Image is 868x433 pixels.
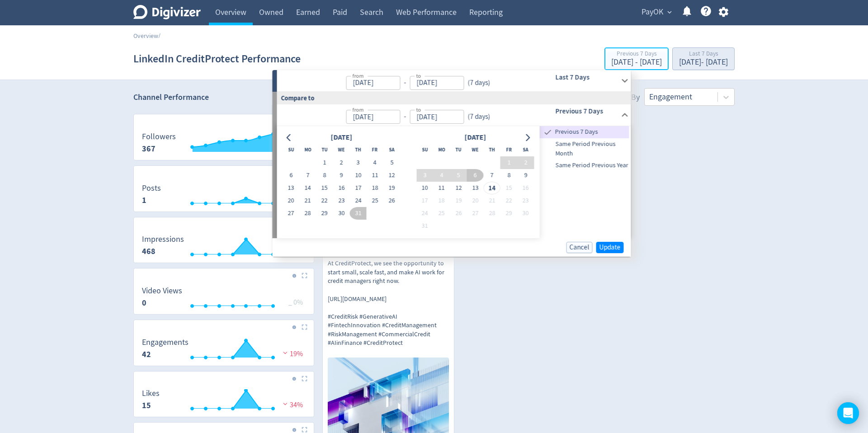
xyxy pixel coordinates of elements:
img: negative-performance.svg [281,400,290,407]
div: [DATE] [328,132,355,144]
img: tab_keywords_by_traffic_grey.svg [90,52,97,60]
button: 26 [383,194,400,207]
span: expand_more [665,8,674,16]
button: 7 [299,169,316,182]
h1: LinkedIn CreditProtect Performance [133,44,301,73]
button: 4 [367,156,383,169]
button: 2 [517,156,534,169]
button: 14 [484,182,500,194]
th: Wednesday [467,144,484,156]
button: Go to next month [521,131,534,144]
th: Thursday [484,144,500,156]
span: PayOK [642,5,663,19]
th: Tuesday [450,144,467,156]
div: Open Intercom Messenger [837,402,859,424]
button: 11 [433,182,450,194]
span: Same Period Previous Month [540,139,629,159]
svg: Impressions 468 [137,235,310,259]
button: 9 [333,169,350,182]
div: from-to(7 days)Previous 7 Days [277,104,631,126]
button: 29 [316,207,333,220]
svg: Likes 15 [137,389,310,413]
img: tab_domain_overview_orange.svg [24,52,32,60]
svg: Posts 1 [137,184,310,208]
button: Previous 7 Days[DATE] - [DATE] [604,47,669,70]
a: Overview [133,32,158,40]
button: 10 [416,182,433,194]
button: 7 [484,169,500,182]
span: Same Period Previous Year [540,160,629,170]
th: Wednesday [333,144,350,156]
button: 16 [517,182,534,194]
th: Saturday [383,144,400,156]
strong: 15 [142,400,151,411]
button: 25 [367,194,383,207]
img: Placeholder [302,273,307,278]
h6: Previous 7 Days [555,106,617,117]
img: website_grey.svg [14,24,22,31]
strong: 0 [142,297,146,308]
dt: Posts [142,183,161,193]
button: Go to previous month [283,131,296,144]
div: [DATE] - [DATE] [611,58,662,66]
button: 8 [316,169,333,182]
button: 12 [450,182,467,194]
svg: Followers 367 [137,132,310,156]
label: from [352,106,363,113]
th: Monday [433,144,450,156]
button: 21 [299,194,316,207]
button: PayOK [638,5,674,19]
label: from [352,72,363,80]
button: 22 [316,194,333,207]
button: 24 [416,207,433,220]
th: Monday [299,144,316,156]
button: 14 [299,182,316,194]
img: Placeholder [302,376,307,381]
th: Tuesday [316,144,333,156]
div: Compare to [273,92,631,104]
button: 13 [467,182,484,194]
button: 2 [333,156,350,169]
button: 4 [433,169,450,182]
div: Same Period Previous Year [540,160,629,171]
button: 28 [299,207,316,220]
strong: 367 [142,143,156,154]
strong: 468 [142,246,156,257]
button: 8 [500,169,517,182]
dt: Video Views [142,286,182,296]
button: 18 [433,194,450,207]
button: 22 [500,194,517,207]
button: 13 [283,182,299,194]
button: 3 [416,169,433,182]
span: / [158,32,160,40]
button: Update [596,242,624,253]
button: 17 [350,182,367,194]
span: _ 0% [288,298,303,307]
div: [DATE] - [DATE] [679,58,728,66]
button: 21 [484,194,500,207]
h2: Channel Performance [133,92,314,103]
button: 9 [517,169,534,182]
div: Keywords by Traffic [100,53,152,59]
span: Cancel [570,244,590,251]
button: 18 [367,182,383,194]
label: to [416,106,421,113]
button: 31 [416,220,433,232]
button: 27 [283,207,299,220]
div: Last 7 Days [679,51,728,58]
button: 20 [283,194,299,207]
button: 17 [416,194,433,207]
div: - [400,112,410,122]
label: to [416,72,421,80]
strong: 1 [142,195,146,206]
dt: Followers [142,132,176,142]
div: Same Period Previous Month [540,138,629,160]
button: 25 [433,207,450,220]
span: Previous 7 Days [553,127,629,137]
button: 15 [316,182,333,194]
svg: Engagements 42 [137,338,310,362]
div: [DATE] [462,132,489,144]
button: 30 [333,207,350,220]
button: 23 [333,194,350,207]
button: 29 [500,207,517,220]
